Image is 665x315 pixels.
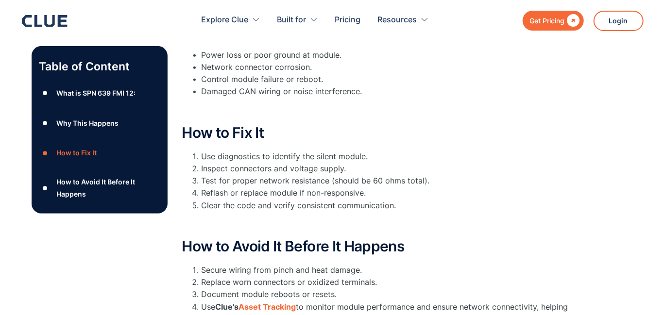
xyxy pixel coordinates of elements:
a: Asset Tracking [239,302,296,312]
a: Get Pricing [523,11,584,31]
a: ●How to Fix It [39,146,160,160]
div: Explore Clue [202,5,249,35]
div: Resources [378,5,429,35]
div: Resources [378,5,417,35]
li: Use diagnostics to identify the silent module. [202,150,571,163]
div: ● [39,116,51,131]
div: ● [39,146,51,160]
a: ●What is SPN 639 FMI 12: [39,86,160,100]
div: ● [39,86,51,100]
div: Built for [277,5,318,35]
div: Why This Happens [56,117,119,129]
p: ‍ [182,103,571,115]
li: Control module failure or reboot. [202,73,571,85]
li: Document module reboots or resets. [202,288,571,300]
div: ● [39,181,51,195]
li: Test for proper network resistance (should be 60 ohms total). [202,175,571,187]
a: Login [594,11,644,31]
div: What is SPN 639 FMI 12: [56,87,136,99]
div: Get Pricing [530,15,565,27]
a: Pricing [335,5,361,35]
li: Clear the code and verify consistent communication. [202,199,571,212]
h2: How to Fix It [182,125,571,141]
a: ●How to Avoid It Before It Happens [39,176,160,200]
a: ●Why This Happens [39,116,160,131]
li: Reflash or replace module if non-responsive. [202,187,571,199]
div: How to Avoid It Before It Happens [56,176,159,200]
p: Table of Content [39,59,160,74]
div: How to Fix It [56,147,97,159]
strong: Clue’s [216,302,239,312]
div: Explore Clue [202,5,260,35]
li: Network connector corrosion. [202,61,571,73]
p: ‍ [182,216,571,229]
li: Secure wiring from pinch and heat damage. [202,264,571,276]
div: Built for [277,5,307,35]
h2: How to Avoid It Before It Happens [182,238,571,254]
li: Power loss or poor ground at module. [202,49,571,61]
li: Inspect connectors and voltage supply. [202,163,571,175]
li: Damaged CAN wiring or noise interference. [202,85,571,98]
div:  [565,15,580,27]
li: Replace worn connectors or oxidized terminals. [202,276,571,288]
